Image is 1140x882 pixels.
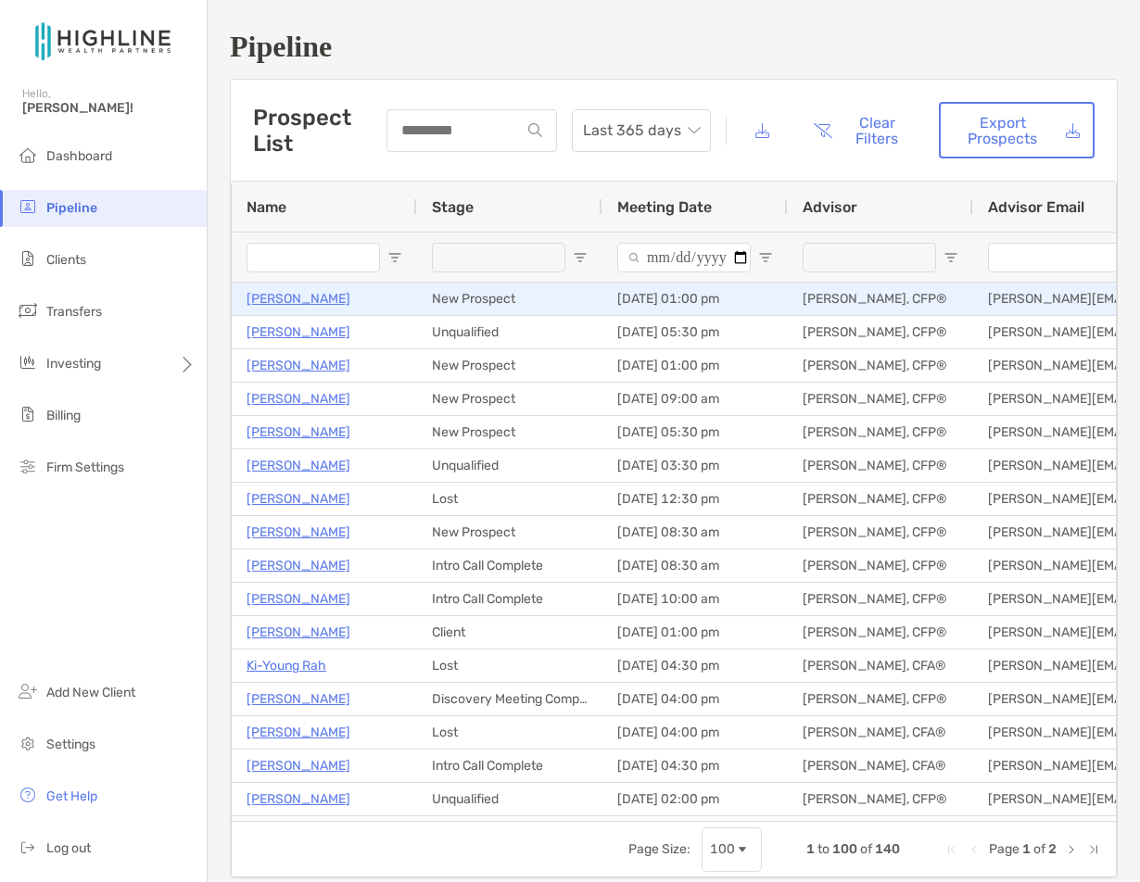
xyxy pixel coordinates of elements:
div: Unqualified [417,449,602,482]
button: Open Filter Menu [758,250,773,265]
span: Last 365 days [583,110,700,151]
div: [DATE] 01:00 pm [602,616,788,649]
a: [PERSON_NAME] [247,621,350,644]
div: Intro Call Complete [417,583,602,615]
div: [DATE] 04:30 pm [602,649,788,682]
a: Export Prospects [939,102,1095,158]
div: Previous Page [967,842,982,857]
div: [DATE] 02:00 pm [602,783,788,815]
div: First Page [944,842,959,857]
input: Name Filter Input [247,243,380,272]
span: Advisor [803,198,857,216]
p: Ki-Young Rah [247,654,326,677]
div: [PERSON_NAME], CFP® [788,783,973,815]
span: Add New Client [46,685,135,700]
div: Unqualified [417,316,602,348]
a: [PERSON_NAME] [247,521,350,544]
span: Page [989,841,1020,857]
div: [PERSON_NAME], CFP® [788,616,973,649]
a: [PERSON_NAME] [247,387,350,410]
a: [PERSON_NAME] [247,287,350,310]
span: to [817,841,830,857]
div: [PERSON_NAME], CFA® [788,649,973,682]
img: transfers icon [17,299,39,321]
div: [DATE] 08:30 am [602,549,788,582]
div: [DATE] 05:30 pm [602,316,788,348]
img: Zoe Logo [22,7,184,74]
div: Lost [417,716,602,749]
span: 1 [806,841,815,857]
div: Lost [417,483,602,515]
span: of [860,841,872,857]
a: [PERSON_NAME] [247,487,350,510]
img: billing icon [17,403,39,425]
div: Intro Call Complete [417,750,602,782]
div: Last Page [1086,842,1101,857]
div: New Prospect [417,416,602,448]
span: Dashboard [46,148,112,164]
div: [DATE] 09:00 am [602,383,788,415]
span: Transfers [46,304,102,320]
img: investing icon [17,351,39,373]
p: [PERSON_NAME] [247,787,350,811]
div: [PERSON_NAME], CFP® [788,283,973,315]
div: Unqualified [417,783,602,815]
div: [DATE] 12:30 pm [602,483,788,515]
div: [DATE] 01:00 pm [602,283,788,315]
div: [PERSON_NAME], CFA® [788,716,973,749]
img: logout icon [17,836,39,858]
span: [PERSON_NAME]! [22,100,196,116]
span: Advisor Email [988,198,1084,216]
div: [PERSON_NAME], CFP® [788,349,973,382]
span: Billing [46,408,81,423]
span: Log out [46,840,91,856]
span: Clients [46,252,86,268]
button: Clear Filters [800,102,924,158]
span: Settings [46,737,95,752]
img: add_new_client icon [17,680,39,702]
h3: Prospect List [253,105,386,157]
div: [DATE] 10:00 am [602,583,788,615]
a: [PERSON_NAME] [247,687,350,711]
div: Page Size [702,827,762,872]
span: Name [247,198,286,216]
span: Get Help [46,788,97,804]
div: [PERSON_NAME], CFP® [788,416,973,448]
h1: Pipeline [230,30,1118,64]
a: [PERSON_NAME] [247,421,350,444]
div: [PERSON_NAME], CFP® [788,583,973,615]
div: New Prospect [417,283,602,315]
span: Pipeline [46,200,97,216]
div: [DATE] 04:00 pm [602,683,788,715]
a: [PERSON_NAME] [247,587,350,611]
span: of [1033,841,1045,857]
div: [PERSON_NAME], CFP® [788,383,973,415]
div: New Prospect [417,816,602,849]
div: [DATE] 04:30 pm [602,750,788,782]
div: New Prospect [417,383,602,415]
span: Meeting Date [617,198,712,216]
p: [PERSON_NAME] [247,454,350,477]
div: 100 [710,841,735,857]
div: [DATE] 08:30 am [602,816,788,849]
div: Discovery Meeting Complete [417,683,602,715]
div: Intro Call Complete [417,549,602,582]
div: [PERSON_NAME], CFP® [788,549,973,582]
button: Open Filter Menu [387,250,402,265]
div: Next Page [1064,842,1079,857]
span: 1 [1022,841,1031,857]
img: get-help icon [17,784,39,806]
img: dashboard icon [17,144,39,166]
div: [DATE] 03:30 pm [602,449,788,482]
a: [PERSON_NAME] [247,321,350,344]
div: [DATE] 04:00 pm [602,716,788,749]
span: 100 [832,841,857,857]
a: [PERSON_NAME] [247,354,350,377]
span: Firm Settings [46,460,124,475]
img: input icon [528,123,542,137]
span: 140 [875,841,900,857]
